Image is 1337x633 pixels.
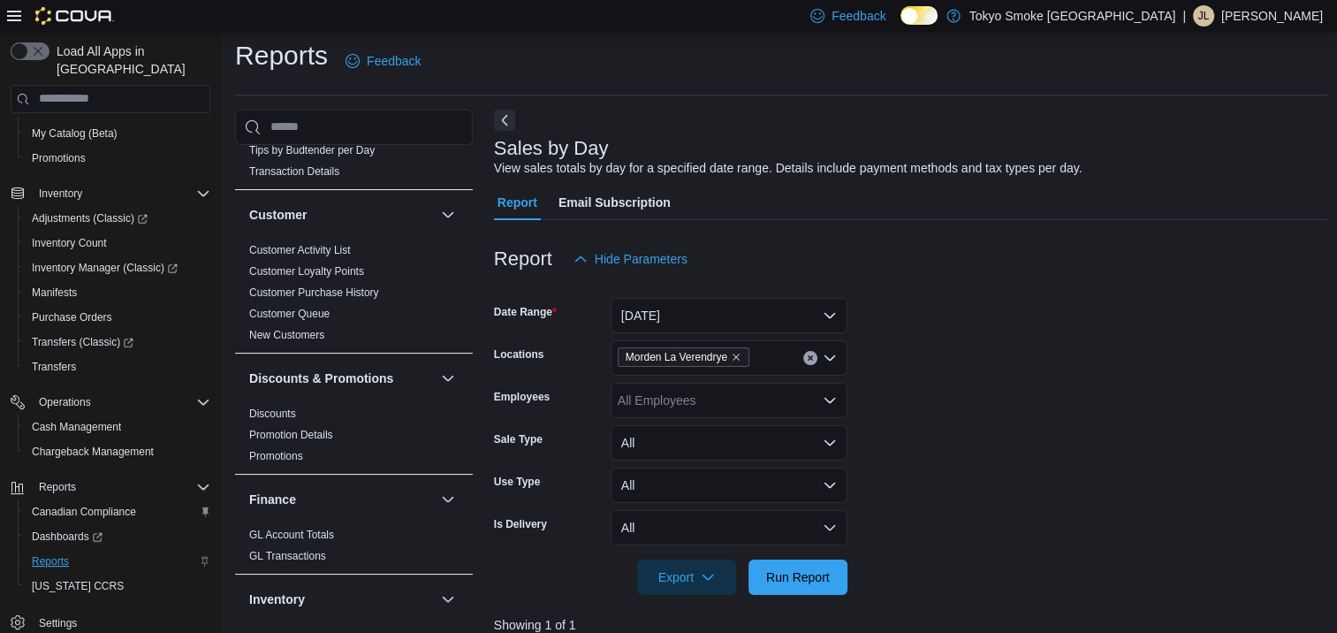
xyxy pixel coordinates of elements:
span: Settings [32,611,210,633]
a: Transfers (Classic) [25,332,141,353]
a: New Customers [249,329,324,341]
button: Chargeback Management [18,439,217,464]
div: View sales totals by day for a specified date range. Details include payment methods and tax type... [494,159,1083,178]
button: Export [637,560,736,595]
span: Canadian Compliance [32,505,136,519]
span: Purchase Orders [32,310,112,324]
span: Email Subscription [558,185,671,220]
button: Operations [4,390,217,415]
button: Operations [32,392,98,413]
span: Customer Queue [249,307,330,321]
span: Feedback [832,7,885,25]
span: Dark Mode [900,25,901,26]
h3: Customer [249,206,307,224]
span: My Catalog (Beta) [32,126,118,141]
button: Finance [249,491,434,508]
button: Clear input [803,351,817,365]
a: Promotions [249,450,303,462]
a: Transfers (Classic) [18,330,217,355]
span: Reports [25,551,210,572]
span: New Customers [249,328,324,342]
span: Customer Activity List [249,243,351,257]
a: Cash Management [25,416,128,438]
button: Reports [4,475,217,500]
button: Inventory [32,183,89,204]
span: Adjustments (Classic) [25,208,210,229]
a: Customer Purchase History [249,286,379,299]
button: My Catalog (Beta) [18,121,217,146]
a: Promotions [25,148,93,169]
button: Customer [249,206,434,224]
span: Operations [32,392,210,413]
a: Feedback [338,43,428,79]
button: Inventory [4,181,217,206]
button: [US_STATE] CCRS [18,574,217,599]
button: All [611,425,847,461]
p: [PERSON_NAME] [1221,5,1323,27]
span: Washington CCRS [25,576,210,597]
h3: Sales by Day [494,138,609,159]
button: Transfers [18,355,217,379]
a: Canadian Compliance [25,501,143,522]
label: Date Range [494,305,557,319]
span: Promotions [249,449,303,463]
h3: Finance [249,491,296,508]
a: Inventory Manager (Classic) [25,257,185,278]
button: Hide Parameters [566,241,695,277]
span: Operations [39,395,91,409]
span: Manifests [25,282,210,303]
img: Cova [35,7,114,25]
span: Promotions [32,151,86,165]
button: Inventory [249,591,434,608]
span: Canadian Compliance [25,501,210,522]
h3: Inventory [249,591,305,608]
span: Inventory Manager (Classic) [32,261,178,275]
button: [DATE] [611,298,847,333]
button: Run Report [748,560,847,595]
span: Purchase Orders [25,307,210,328]
a: Adjustments (Classic) [25,208,155,229]
a: Customer Activity List [249,244,351,256]
span: Inventory Count [25,233,210,254]
span: Promotion Details [249,428,333,442]
button: Cash Management [18,415,217,439]
div: Jennifer Lamont [1193,5,1214,27]
span: JL [1198,5,1210,27]
a: Dashboards [18,524,217,549]
a: Transaction Details [249,165,339,178]
a: Promotion Details [249,429,333,441]
a: Reports [25,551,76,572]
label: Employees [494,390,550,404]
span: Export [648,560,725,595]
label: Locations [494,347,544,362]
label: Use Type [494,475,540,489]
div: Finance [235,524,473,574]
span: My Catalog (Beta) [25,123,210,144]
span: Reports [39,480,76,494]
span: Chargeback Management [25,441,210,462]
h3: Discounts & Promotions [249,370,393,387]
button: Reports [32,477,83,498]
div: Customer [235,240,473,353]
p: | [1182,5,1186,27]
span: Transaction Details [249,164,339,179]
a: Customer Queue [249,308,330,320]
label: Is Delivery [494,517,547,531]
span: Run Report [766,568,830,586]
span: Morden La Verendrye [626,348,727,366]
button: All [611,510,847,545]
span: Cash Management [25,416,210,438]
span: Customer Purchase History [249,286,379,300]
span: Discounts [249,407,296,421]
label: Sale Type [494,432,543,446]
span: Load All Apps in [GEOGRAPHIC_DATA] [49,42,210,78]
span: Hide Parameters [595,250,687,268]
span: Settings [39,616,77,630]
a: Chargeback Management [25,441,161,462]
span: GL Transactions [249,549,326,563]
a: Inventory Count [25,233,114,254]
span: Report [498,185,537,220]
a: Transfers [25,356,83,378]
h3: Report [494,248,552,270]
span: GL Account Totals [249,528,334,542]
